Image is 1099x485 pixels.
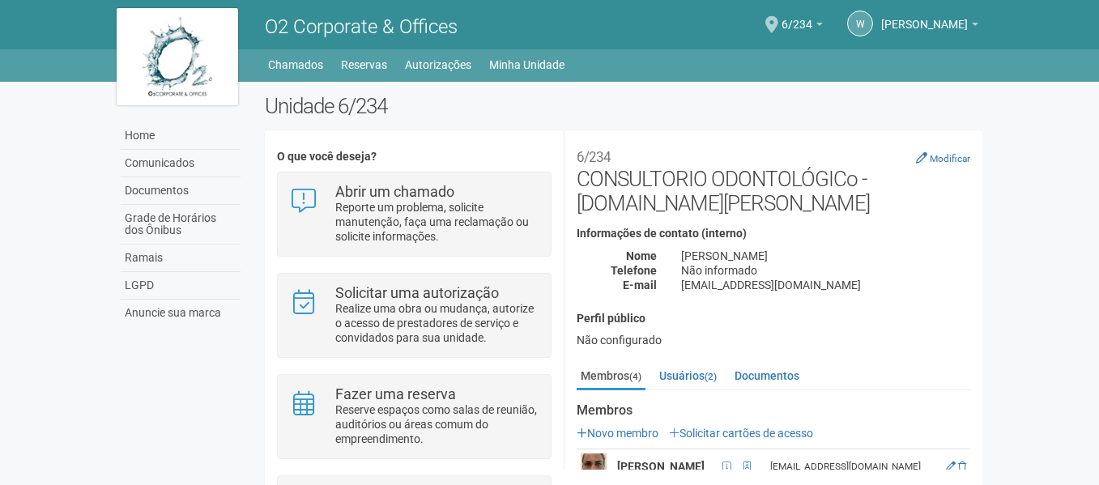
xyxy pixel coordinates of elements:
strong: Fazer uma reserva [335,385,456,402]
a: Membros(4) [577,364,645,390]
div: [EMAIL_ADDRESS][DOMAIN_NAME] [669,278,982,292]
strong: Nome [626,249,657,262]
a: Chamados [268,53,323,76]
a: Novo membro [577,427,658,440]
a: Grade de Horários dos Ônibus [121,205,241,245]
span: 6/234 [782,2,812,31]
a: Comunicados [121,150,241,177]
h4: Perfil público [577,313,970,325]
small: (2) [705,371,717,382]
a: Solicitar uma autorização Realize uma obra ou mudança, autorize o acesso de prestadores de serviç... [290,286,539,345]
a: Minha Unidade [489,53,564,76]
a: Editar membro [946,461,956,472]
strong: Solicitar uma autorização [335,284,499,301]
span: O2 Corporate & Offices [265,15,458,38]
a: LGPD [121,272,241,300]
div: Não configurado [577,333,970,347]
a: Anuncie sua marca [121,300,241,326]
p: Realize uma obra ou mudança, autorize o acesso de prestadores de serviço e convidados para sua un... [335,301,539,345]
strong: [PERSON_NAME] [617,460,705,473]
h4: O que você deseja? [277,151,552,163]
small: (4) [629,371,641,382]
span: Walter [881,2,968,31]
a: Autorizações [405,53,471,76]
a: W [847,11,873,36]
p: Reporte um problema, solicite manutenção, faça uma reclamação ou solicite informações. [335,200,539,244]
div: Não informado [669,263,982,278]
a: Reservas [341,53,387,76]
img: logo.jpg [117,8,238,105]
a: Fazer uma reserva Reserve espaços como salas de reunião, auditórios ou áreas comum do empreendime... [290,387,539,446]
h2: Unidade 6/234 [265,94,983,118]
a: Home [121,122,241,150]
img: user.png [581,453,607,479]
a: Documentos [731,364,803,388]
strong: Abrir um chamado [335,183,454,200]
small: 6/234 [577,149,611,165]
a: [PERSON_NAME] [881,20,978,33]
h4: Informações de contato (interno) [577,228,970,240]
div: [EMAIL_ADDRESS][DOMAIN_NAME] [770,460,936,474]
strong: Membros [577,403,970,418]
a: Documentos [121,177,241,205]
strong: Telefone [611,264,657,277]
a: 6/234 [782,20,823,33]
small: Modificar [930,153,970,164]
a: Ramais [121,245,241,272]
div: [PERSON_NAME] [669,249,982,263]
h2: CONSULTORIO ODONTOLÓGICo - [DOMAIN_NAME][PERSON_NAME] [577,143,970,215]
strong: E-mail [623,279,657,291]
p: Reserve espaços como salas de reunião, auditórios ou áreas comum do empreendimento. [335,402,539,446]
a: Usuários(2) [655,364,721,388]
a: Modificar [916,151,970,164]
a: Abrir um chamado Reporte um problema, solicite manutenção, faça uma reclamação ou solicite inform... [290,185,539,244]
a: Solicitar cartões de acesso [669,427,813,440]
a: Excluir membro [958,461,966,472]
